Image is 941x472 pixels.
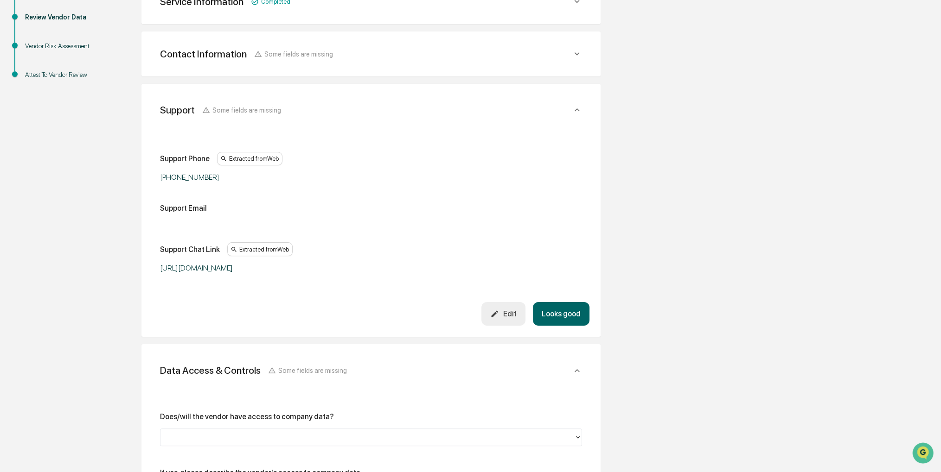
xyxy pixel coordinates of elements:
[490,309,516,318] div: Edit
[9,117,24,132] img: Sigrid Alegria
[25,41,101,51] div: Vendor Risk Assessment
[911,441,936,466] iframe: Open customer support
[9,19,169,34] p: How can we help?
[160,154,210,163] div: Support Phone
[92,204,112,211] span: Pylon
[144,101,169,112] button: See all
[77,164,115,173] span: Attestations
[153,95,589,125] div: SupportSome fields are missing
[19,70,36,87] img: 8933085812038_c878075ebb4cc5468115_72.jpg
[264,50,333,58] span: Some fields are missing
[481,302,525,326] button: Edit
[6,160,64,177] a: 🖐️Preclearance
[25,70,101,80] div: Attest To Vendor Review
[9,70,26,87] img: 1746055101610-c473b297-6a78-478c-a979-82029cc54cd1
[160,365,261,376] div: Data Access & Controls
[160,48,247,60] div: Contact Information
[153,43,589,65] div: Contact InformationSome fields are missing
[278,366,347,374] span: Some fields are missing
[19,164,60,173] span: Preclearance
[160,104,195,116] div: Support
[6,178,62,195] a: 🔎Data Lookup
[227,242,293,256] div: Extracted from Web
[67,165,75,172] div: 🗄️
[77,126,80,133] span: •
[160,412,334,421] div: Does/will the vendor have access to company data?
[9,102,62,110] div: Past conversations
[9,183,17,190] div: 🔎
[19,182,58,191] span: Data Lookup
[42,70,152,80] div: Start new chat
[212,106,281,114] span: Some fields are missing
[64,160,119,177] a: 🗄️Attestations
[160,245,220,254] div: Support Chat Link
[82,126,101,133] span: [DATE]
[65,204,112,211] a: Powered byPylon
[153,355,589,385] div: Data Access & ControlsSome fields are missing
[153,125,589,326] div: Service InformationCompleted
[160,204,207,213] div: Support Email
[42,80,128,87] div: We're available if you need us!
[9,165,17,172] div: 🖐️
[158,73,169,84] button: Start new chat
[160,264,392,272] div: [URL][DOMAIN_NAME]
[25,13,101,22] div: Review Vendor Data
[533,302,589,326] button: Looks good
[217,152,282,166] div: Extracted from Web
[160,173,392,182] div: [PHONE_NUMBER]
[29,126,75,133] span: [PERSON_NAME]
